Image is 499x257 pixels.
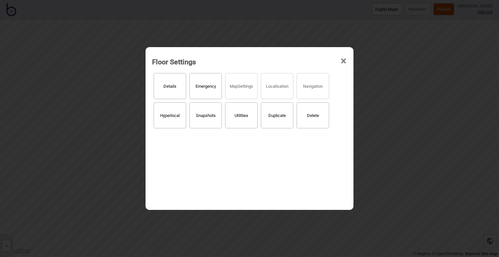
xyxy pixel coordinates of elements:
[154,102,186,128] button: Hyperlocal
[152,55,196,69] div: Floor Settings
[340,50,347,72] span: ×
[297,102,329,128] button: Delete
[225,73,258,99] button: MapSettings
[261,102,293,128] button: Duplicate
[189,73,222,99] button: Emergency
[154,73,186,99] button: Details
[189,102,222,128] button: Snapshots
[261,73,293,99] button: Localisation
[297,73,329,99] button: Navigation
[225,102,258,128] button: Utilities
